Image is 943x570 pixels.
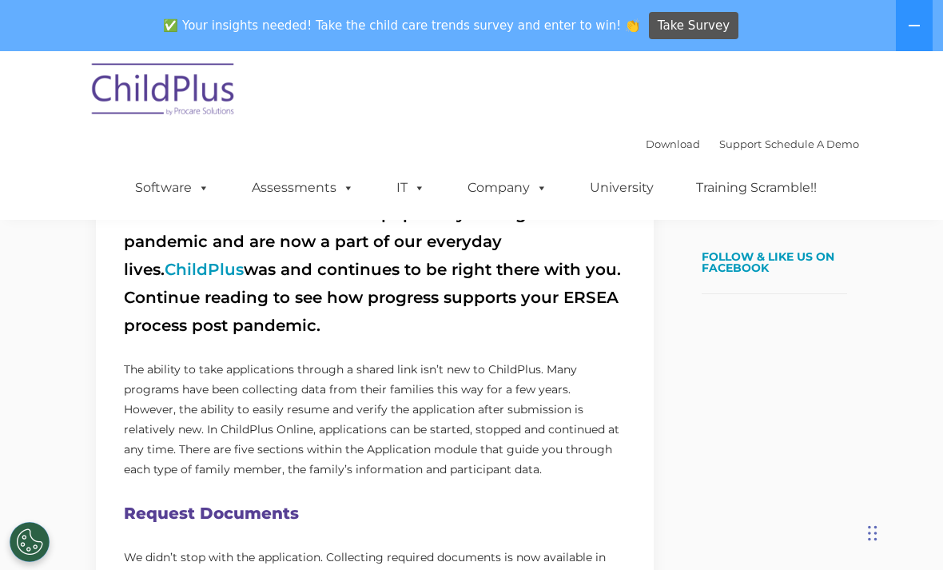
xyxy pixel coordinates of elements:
button: Cookies Settings [10,522,50,562]
a: Assessments [236,172,370,204]
a: Company [452,172,563,204]
a: Software [119,172,225,204]
span: Take Survey [658,12,730,40]
div: Drag [868,509,877,557]
a: Download [646,138,700,150]
a: IT [380,172,441,204]
span: ✅ Your insights needed! Take the child care trends survey and enter to win! 👏 [157,10,647,42]
img: ChildPlus by Procare Solutions [84,52,244,132]
a: Schedule A Demo [765,138,859,150]
p: The ability to take applications through a shared link isn’t new to ChildPlus. Many programs have... [124,360,626,480]
a: Support [719,138,762,150]
a: ChildPlus [165,260,244,279]
font: | [646,138,859,150]
h2: Request Documents [124,500,626,528]
h2: Virtual meetings, no contact transactions and a few other modernized tasks saw a rise in populari... [124,172,626,340]
a: Training Scramble!! [680,172,833,204]
a: Take Survey [649,12,739,40]
a: Follow & Like Us on Facebook [702,249,834,275]
iframe: Chat Widget [674,397,943,570]
a: University [574,172,670,204]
